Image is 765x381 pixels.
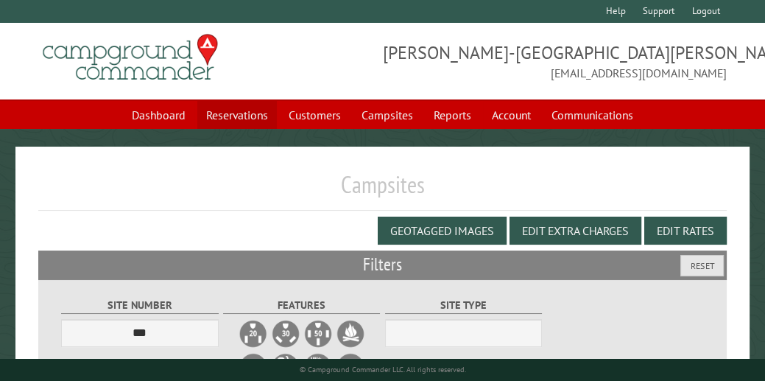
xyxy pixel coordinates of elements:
[483,101,540,129] a: Account
[378,217,507,245] button: Geotagged Images
[303,319,333,349] label: 50A Electrical Hookup
[38,251,727,279] h2: Filters
[61,297,218,314] label: Site Number
[223,297,380,314] label: Features
[543,101,642,129] a: Communications
[353,101,422,129] a: Campsites
[239,319,268,349] label: 20A Electrical Hookup
[680,255,724,276] button: Reset
[644,217,727,245] button: Edit Rates
[271,319,300,349] label: 30A Electrical Hookup
[300,365,466,374] small: © Campground Commander LLC. All rights reserved.
[38,170,727,211] h1: Campsites
[280,101,350,129] a: Customers
[197,101,277,129] a: Reservations
[385,297,542,314] label: Site Type
[38,29,222,86] img: Campground Commander
[425,101,480,129] a: Reports
[510,217,641,245] button: Edit Extra Charges
[336,319,365,349] label: Firepit
[123,101,194,129] a: Dashboard
[383,41,727,82] span: [PERSON_NAME]-[GEOGRAPHIC_DATA][PERSON_NAME] [EMAIL_ADDRESS][DOMAIN_NAME]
